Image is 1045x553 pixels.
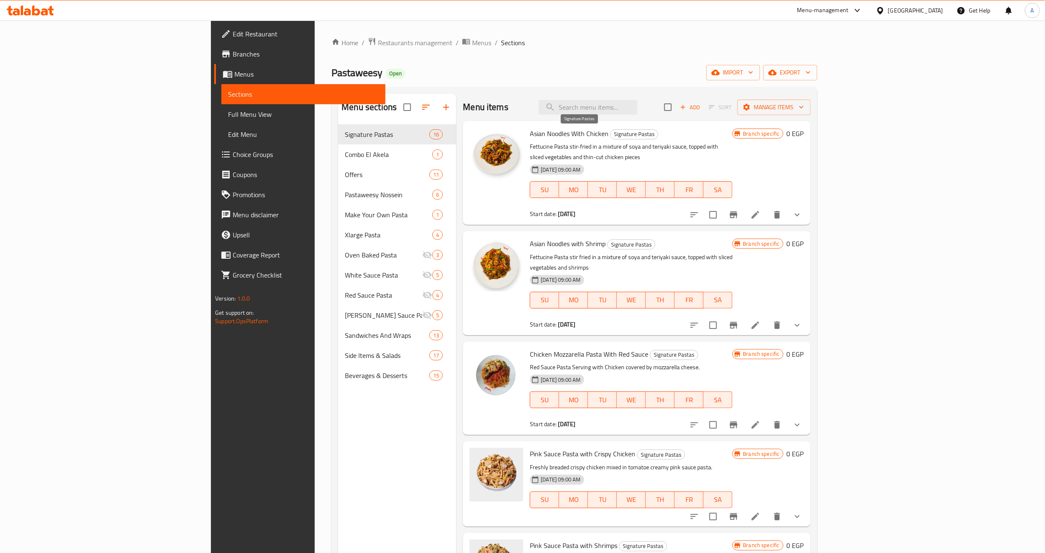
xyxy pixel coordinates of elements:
[675,491,704,508] button: FR
[338,205,456,225] div: Make Your Own Pasta1
[472,38,491,48] span: Menus
[591,294,614,306] span: TU
[724,315,744,335] button: Branch-specific-item
[530,491,559,508] button: SU
[345,350,429,360] span: Side Items & Salads
[787,238,804,249] h6: 0 EGP
[792,320,802,330] svg: Show Choices
[530,292,559,309] button: SU
[713,67,753,78] span: import
[704,292,732,309] button: SA
[707,494,729,506] span: SA
[345,190,432,200] div: Pastaweesy Nossein
[495,38,498,48] li: /
[534,494,556,506] span: SU
[559,181,588,198] button: MO
[345,230,432,240] div: Xlarge Pasta
[338,225,456,245] div: Xlarge Pasta4
[432,210,443,220] div: items
[338,365,456,386] div: Beverages & Desserts15
[233,49,379,59] span: Branches
[215,316,268,327] a: Support.OpsPlatform
[432,310,443,320] div: items
[646,391,675,408] button: TH
[792,512,802,522] svg: Show Choices
[214,44,385,64] a: Branches
[432,290,443,300] div: items
[433,211,442,219] span: 1
[430,372,442,380] span: 15
[345,250,422,260] span: Oven Baked Pasta
[619,541,667,551] div: Signature Pastas
[233,210,379,220] span: Menu disclaimer
[345,310,422,320] span: [PERSON_NAME] Sauce Pasta
[559,292,588,309] button: MO
[345,330,429,340] div: Sandwiches And Wraps
[707,394,729,406] span: SA
[534,294,556,306] span: SU
[530,181,559,198] button: SU
[562,394,585,406] span: MO
[228,129,379,139] span: Edit Menu
[537,276,584,284] span: [DATE] 09:00 AM
[724,205,744,225] button: Branch-specific-item
[704,181,732,198] button: SA
[368,37,452,48] a: Restaurants management
[750,210,760,220] a: Edit menu item
[432,250,443,260] div: items
[675,181,704,198] button: FR
[637,450,685,460] span: Signature Pastas
[221,84,385,104] a: Sections
[530,348,648,360] span: Chicken Mozzarella Pasta With Red Sauce
[767,315,787,335] button: delete
[562,294,585,306] span: MO
[611,129,658,139] span: Signature Pastas
[684,205,704,225] button: sort-choices
[770,67,811,78] span: export
[422,250,432,260] svg: Inactive section
[737,100,811,115] button: Manage items
[338,124,456,144] div: Signature Pastas16
[750,420,760,430] a: Edit menu item
[398,98,416,116] span: Select all sections
[214,144,385,165] a: Choice Groups
[588,292,617,309] button: TU
[704,391,732,408] button: SA
[430,131,442,139] span: 16
[787,540,804,551] h6: 0 EGP
[345,290,422,300] div: Red Sauce Pasta
[617,181,646,198] button: WE
[787,415,807,435] button: show more
[562,184,585,196] span: MO
[677,101,704,114] span: Add item
[215,293,236,304] span: Version:
[416,97,436,117] span: Sort sections
[430,352,442,360] span: 17
[637,450,685,460] div: Signature Pastas
[649,394,671,406] span: TH
[338,245,456,265] div: Oven Baked Pasta3
[537,476,584,484] span: [DATE] 09:00 AM
[214,64,385,84] a: Menus
[433,311,442,319] span: 5
[422,310,432,320] svg: Inactive section
[787,205,807,225] button: show more
[675,391,704,408] button: FR
[739,541,783,549] span: Branch specific
[422,290,432,300] svg: Inactive section
[619,541,667,551] span: Signature Pastas
[530,319,557,330] span: Start date:
[792,420,802,430] svg: Show Choices
[744,102,804,113] span: Manage items
[650,350,698,360] span: Signature Pastas
[470,448,523,502] img: Pink Sauce Pasta with Crispy Chicken
[338,285,456,305] div: Red Sauce Pasta4
[470,238,523,291] img: Asian Noodles with Shrimp
[345,270,422,280] span: White Sauce Pasta
[433,231,442,239] span: 4
[530,237,606,250] span: Asian Noodles with Shrimp
[430,332,442,340] span: 13
[433,151,442,159] span: 1
[539,100,637,115] input: search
